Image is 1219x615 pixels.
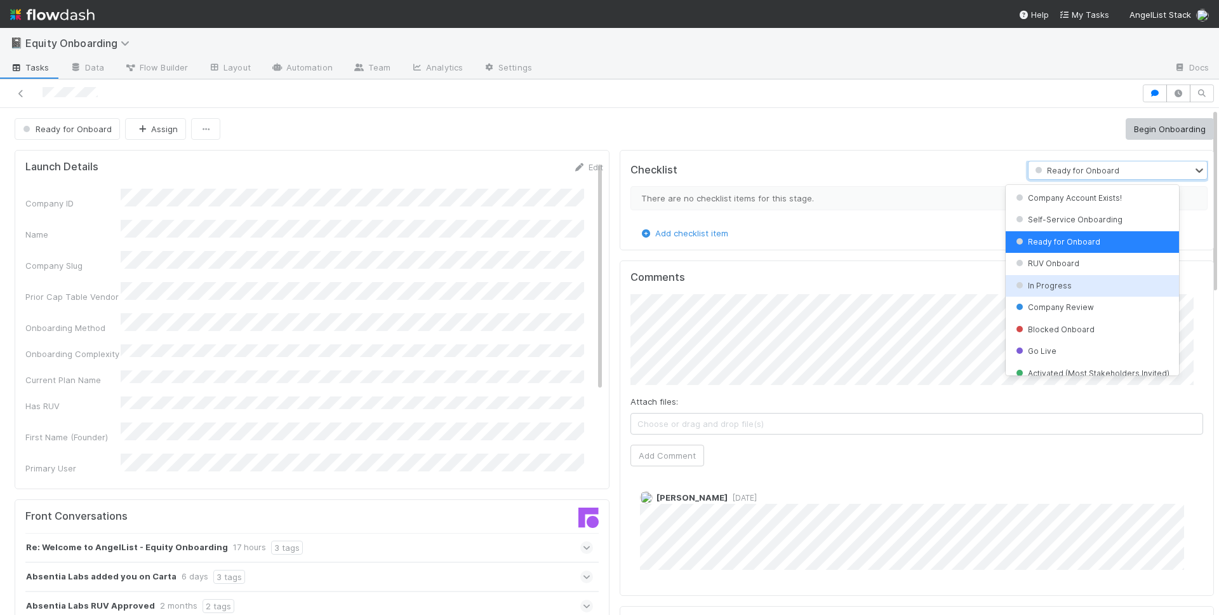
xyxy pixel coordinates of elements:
span: In Progress [1013,281,1072,290]
span: Company Review [1013,302,1094,312]
a: Flow Builder [114,58,198,79]
h5: Front Conversations [25,510,302,523]
div: Company ID [25,197,121,210]
span: Flow Builder [124,61,188,74]
div: 17 hours [233,541,266,555]
div: Name [25,228,121,241]
button: Add Comment [630,445,704,466]
span: My Tasks [1059,10,1109,20]
div: 6 days [182,570,208,584]
h5: Launch Details [25,161,98,173]
img: logo-inverted-e16ddd16eac7371096b0.svg [10,4,95,25]
a: Team [343,58,401,79]
span: Go Live [1013,346,1056,356]
span: [PERSON_NAME] [656,492,728,503]
button: Ready for Onboard [15,118,120,140]
a: Add checklist item [640,228,728,238]
div: Company Slug [25,259,121,272]
span: Activated (Most Stakeholders Invited) [1013,368,1169,378]
div: Prior Cap Table Vendor [25,290,121,303]
div: Primary User [25,462,121,475]
img: avatar_55035ea6-c43a-43cd-b0ad-a82770e0f712.png [1196,9,1209,22]
div: Has RUV [25,400,121,412]
div: There are no checklist items for this stage. [630,186,1208,210]
span: AngelList Stack [1129,10,1191,20]
a: Docs [1164,58,1219,79]
img: avatar_f7e8da81-2524-4afc-98eb-81d7e1ad7f54.png [640,491,653,504]
div: 2 tags [203,599,234,613]
button: Begin Onboarding [1126,118,1214,140]
span: Tasks [10,61,50,74]
a: My Tasks [1059,8,1109,21]
a: Settings [473,58,542,79]
div: Onboarding Complexity [25,348,121,360]
span: Ready for Onboard [1013,237,1100,247]
strong: Absentia Labs added you on Carta [26,570,177,584]
a: Edit [573,162,603,172]
div: 3 tags [213,570,245,584]
div: 2 months [160,599,197,613]
strong: Re: Welcome to AngelList - Equity Onboarding [26,541,228,555]
div: Current Plan Name [25,374,121,386]
label: Attach files: [630,395,678,408]
div: Onboarding Method [25,321,121,334]
span: RUV Onboard [1013,259,1079,268]
span: Ready for Onboard [20,124,112,134]
span: Self-Service Onboarding [1013,215,1122,224]
a: Analytics [401,58,473,79]
button: Assign [125,118,186,140]
span: 📓 [10,37,23,48]
strong: Absentia Labs RUV Approved [26,599,155,613]
h5: Checklist [630,164,677,177]
div: First Name (Founder) [25,431,121,443]
h5: Comments [630,271,1204,284]
span: Ready for Onboard [1032,166,1119,175]
a: Data [60,58,114,79]
img: front-logo-b4b721b83371efbadf0a.svg [578,508,599,528]
span: Equity Onboarding [25,37,136,50]
a: Layout [198,58,261,79]
a: Automation [261,58,343,79]
div: Help [1018,8,1049,21]
span: Blocked Onboard [1013,325,1095,334]
span: Company Account Exists! [1013,193,1122,203]
span: Choose or drag and drop file(s) [631,414,1203,434]
span: [DATE] [728,493,757,503]
div: 3 tags [271,541,303,555]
